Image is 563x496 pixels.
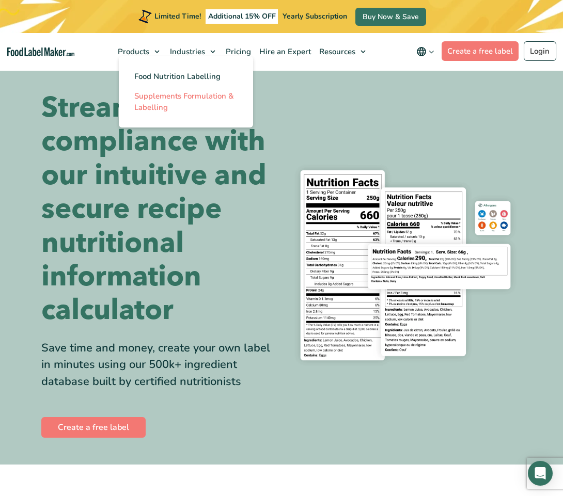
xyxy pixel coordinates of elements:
a: Products [113,33,165,70]
a: Buy Now & Save [355,8,426,26]
span: Products [115,46,150,57]
a: Create a free label [41,417,146,438]
span: Limited Time! [154,11,201,21]
span: Resources [316,46,356,57]
a: Industries [165,33,221,70]
a: Pricing [221,33,254,70]
a: Supplements Formulation & Labelling [119,86,253,117]
span: Yearly Subscription [283,11,347,21]
a: Resources [314,33,371,70]
span: Pricing [223,46,252,57]
span: Additional 15% OFF [206,9,278,24]
span: Hire an Expert [256,46,312,57]
a: Login [524,41,556,61]
h1: Streamline compliance with our intuitive and secure recipe nutritional information calculator [41,91,274,327]
a: Create a free label [442,41,519,61]
a: Hire an Expert [254,33,314,70]
div: Open Intercom Messenger [528,461,553,486]
span: Supplements Formulation & Labelling [134,91,234,113]
span: Industries [167,46,206,57]
div: Save time and money, create your own label in minutes using our 500k+ ingredient database built b... [41,340,274,390]
span: Food Nutrition Labelling [134,71,221,82]
a: Food Nutrition Labelling [119,67,253,86]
